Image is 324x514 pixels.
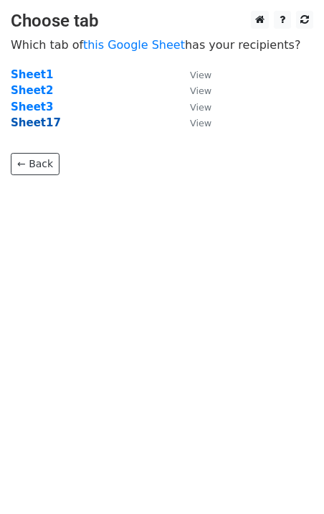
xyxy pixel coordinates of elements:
a: View [176,101,211,113]
p: Which tab of has your recipients? [11,37,313,52]
a: Sheet1 [11,68,53,81]
a: View [176,84,211,97]
small: View [190,118,211,128]
a: View [176,116,211,129]
small: View [190,70,211,80]
a: Sheet17 [11,116,61,129]
a: View [176,68,211,81]
a: Sheet3 [11,101,53,113]
small: View [190,85,211,96]
iframe: Chat Widget [252,445,324,514]
h3: Choose tab [11,11,313,32]
a: this Google Sheet [83,38,185,52]
a: ← Back [11,153,59,175]
small: View [190,102,211,113]
a: Sheet2 [11,84,53,97]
